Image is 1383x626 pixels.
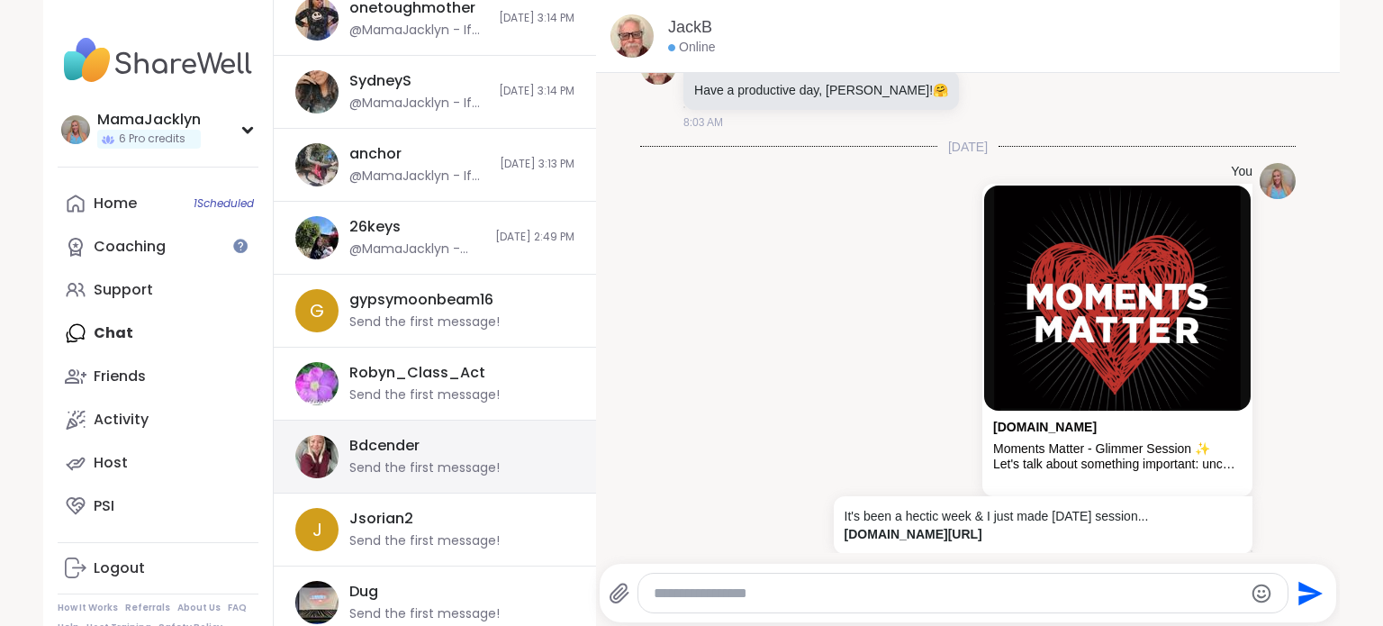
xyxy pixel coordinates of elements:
div: gypsymoonbeam16 [349,290,493,310]
img: https://sharewell-space-live.sfo3.digitaloceanspaces.com/user-generated/c83cd166-559b-40e4-9850-6... [295,362,339,405]
div: MamaJacklyn [97,110,201,130]
img: https://sharewell-space-live.sfo3.digitaloceanspaces.com/user-generated/77bd4d9c-e068-47f3-980b-d... [295,70,339,113]
span: 8:03 AM [683,114,723,131]
p: It's been a hectic week & I just made [DATE] session... [845,507,1242,543]
textarea: Type your message [654,585,1242,603]
div: Let's talk about something important: uncovering little sparks of brightness in our everyday live... [993,457,1242,472]
span: 1 Scheduled [194,196,254,211]
img: ShareWell Nav Logo [58,29,258,92]
a: Referrals [125,602,170,614]
div: Coaching [94,237,166,257]
img: https://sharewell-space-live.sfo3.digitaloceanspaces.com/user-generated/bd698b57-9748-437a-a102-e... [295,143,339,186]
div: Send the first message! [349,313,500,331]
a: Attachment [993,420,1097,434]
div: @MamaJacklyn - If you are free, we are doing a quick glimmer session in 15 minutes... [URL][DOMAI... [349,168,489,186]
div: Logout [94,558,145,578]
a: About Us [177,602,221,614]
div: Send the first message! [349,532,500,550]
div: Bdcender [349,436,420,456]
a: Coaching [58,225,258,268]
div: Online [668,39,715,57]
span: 6 Pro credits [119,132,185,147]
img: https://sharewell-space-live.sfo3.digitaloceanspaces.com/user-generated/ee4f8f47-4c82-4961-b151-8... [295,581,339,624]
div: @MamaJacklyn - If you are free, we are doing a quick glimmer session in 15 minutes... [URL][DOMAI... [349,22,488,40]
img: https://sharewell-space-live.sfo3.digitaloceanspaces.com/user-generated/082ea3b1-ef62-441a-a23b-2... [295,216,339,259]
span: [DATE] 3:14 PM [499,84,574,99]
div: Host [94,453,128,473]
span: [DATE] [937,138,999,156]
a: JackB [668,16,712,39]
div: Support [94,280,153,300]
div: SydneyS [349,71,411,91]
div: @MamaJacklyn - If you are free, we are doing a quick glimmer session in 15 minutes... [URL][DOMAI... [349,95,488,113]
div: PSI [94,496,114,516]
div: Jsorian2 [349,509,413,529]
div: anchor [349,144,402,164]
a: FAQ [228,602,247,614]
a: Home1Scheduled [58,182,258,225]
img: Moments Matter - Glimmer Session ✨ [984,186,1251,410]
img: https://sharewell-space-live.sfo3.digitaloceanspaces.com/user-generated/10d50e41-2ebb-4869-bd8b-3... [295,435,339,478]
span: g [310,297,324,324]
h4: You [1231,163,1252,181]
a: Friends [58,355,258,398]
span: J [312,516,322,543]
img: https://sharewell-space-live.sfo3.digitaloceanspaces.com/user-generated/3954f80f-8337-4e3c-bca6-b... [1260,163,1296,199]
img: https://sharewell-space-live.sfo3.digitaloceanspaces.com/user-generated/3c5f9f08-1677-4a94-921c-3... [610,14,654,58]
div: 26keys [349,217,401,237]
span: [DATE] 3:14 PM [499,11,574,26]
span: [DATE] 2:49 PM [495,230,574,245]
div: @MamaJacklyn - There is now a spot open in [PERSON_NAME]'s glimmer session in 12 minutes [349,240,484,259]
div: Friends [94,367,146,386]
div: Home [94,194,137,213]
a: PSI [58,485,258,528]
iframe: Spotlight [233,239,248,253]
div: Robyn_Class_Act [349,363,485,383]
button: Send [1288,573,1329,613]
div: Dug [349,582,378,602]
div: Send the first message! [349,386,500,404]
div: Moments Matter - Glimmer Session ✨ [993,441,1242,457]
div: Send the first message! [349,459,500,477]
a: Activity [58,398,258,441]
a: How It Works [58,602,118,614]
a: Logout [58,547,258,590]
button: Emoji picker [1251,583,1272,604]
a: Support [58,268,258,312]
img: MamaJacklyn [61,115,90,144]
a: [DOMAIN_NAME][URL] [845,527,982,541]
span: 🤗 [933,83,948,97]
p: Have a productive day, [PERSON_NAME]! [694,81,948,99]
div: Send the first message! [349,605,500,623]
a: Host [58,441,258,485]
div: Activity [94,410,149,430]
span: [DATE] 3:13 PM [500,157,574,172]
